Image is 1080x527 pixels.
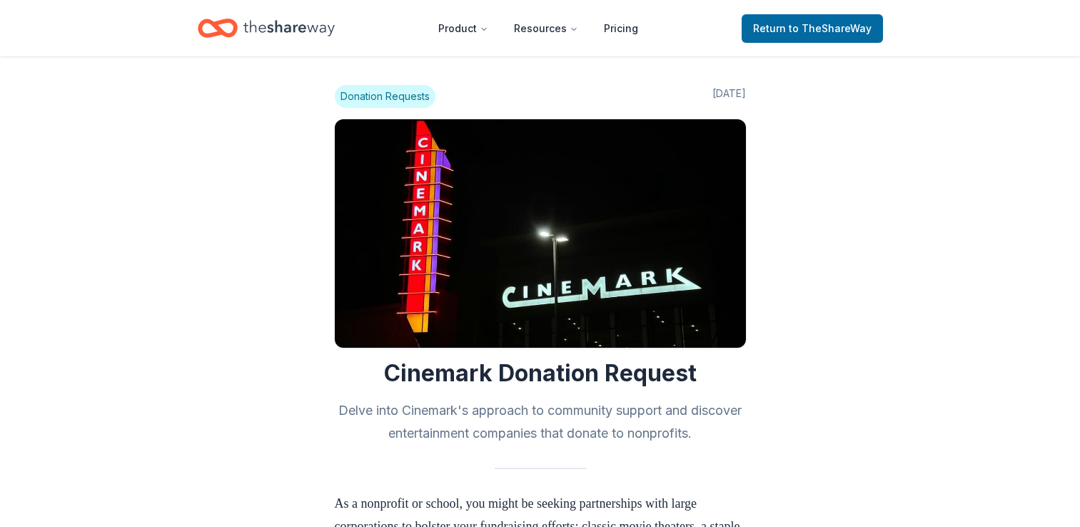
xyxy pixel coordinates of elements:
[753,20,872,37] span: Return
[427,11,650,45] nav: Main
[335,359,746,388] h1: Cinemark Donation Request
[335,399,746,445] h2: Delve into Cinemark's approach to community support and discover entertainment companies that don...
[742,14,883,43] a: Returnto TheShareWay
[592,14,650,43] a: Pricing
[789,22,872,34] span: to TheShareWay
[335,119,746,348] img: Image for Cinemark Donation Request
[198,11,335,45] a: Home
[335,85,435,108] span: Donation Requests
[503,14,590,43] button: Resources
[712,85,746,108] span: [DATE]
[427,14,500,43] button: Product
